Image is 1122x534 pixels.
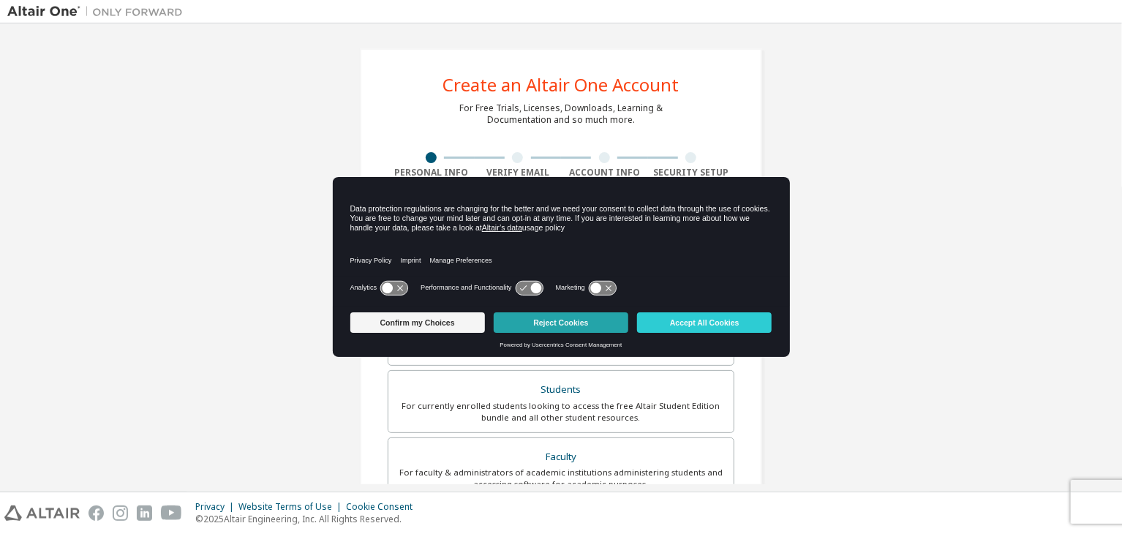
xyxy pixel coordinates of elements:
[459,102,663,126] div: For Free Trials, Licenses, Downloads, Learning & Documentation and so much more.
[195,513,421,525] p: © 2025 Altair Engineering, Inc. All Rights Reserved.
[475,167,562,178] div: Verify Email
[346,501,421,513] div: Cookie Consent
[4,505,80,521] img: altair_logo.svg
[7,4,190,19] img: Altair One
[89,505,104,521] img: facebook.svg
[113,505,128,521] img: instagram.svg
[561,167,648,178] div: Account Info
[397,400,725,424] div: For currently enrolled students looking to access the free Altair Student Edition bundle and all ...
[161,505,182,521] img: youtube.svg
[397,467,725,490] div: For faculty & administrators of academic institutions administering students and accessing softwa...
[195,501,238,513] div: Privacy
[648,167,735,178] div: Security Setup
[397,447,725,467] div: Faculty
[397,380,725,400] div: Students
[137,505,152,521] img: linkedin.svg
[443,76,679,94] div: Create an Altair One Account
[388,167,475,178] div: Personal Info
[238,501,346,513] div: Website Terms of Use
